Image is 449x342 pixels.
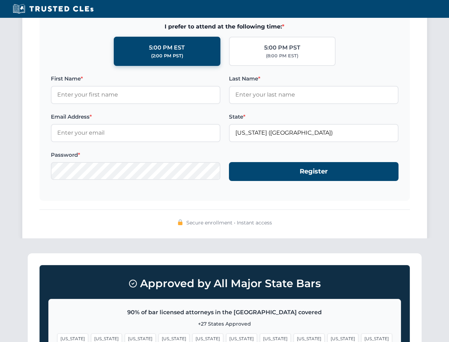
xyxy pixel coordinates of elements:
[266,52,298,59] div: (8:00 PM EST)
[51,151,220,159] label: Password
[186,219,272,227] span: Secure enrollment • Instant access
[11,4,96,14] img: Trusted CLEs
[51,22,399,31] span: I prefer to attend at the following time:
[151,52,183,59] div: (2:00 PM PST)
[149,43,185,52] div: 5:00 PM EST
[51,74,220,83] label: First Name
[57,320,392,328] p: +27 States Approved
[229,86,399,104] input: Enter your last name
[264,43,300,52] div: 5:00 PM PST
[51,124,220,142] input: Enter your email
[51,86,220,104] input: Enter your first name
[51,113,220,121] label: Email Address
[229,113,399,121] label: State
[57,308,392,317] p: 90% of bar licensed attorneys in the [GEOGRAPHIC_DATA] covered
[229,124,399,142] input: Florida (FL)
[177,219,183,225] img: 🔒
[229,74,399,83] label: Last Name
[48,274,401,293] h3: Approved by All Major State Bars
[229,162,399,181] button: Register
